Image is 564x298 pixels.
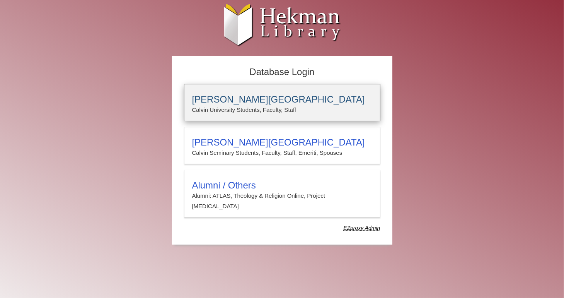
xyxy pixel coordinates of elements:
dfn: Use Alumni login [343,225,380,231]
h2: Database Login [180,64,384,80]
p: Calvin University Students, Faculty, Staff [192,105,372,115]
a: [PERSON_NAME][GEOGRAPHIC_DATA]Calvin University Students, Faculty, Staff [184,84,380,121]
a: [PERSON_NAME][GEOGRAPHIC_DATA]Calvin Seminary Students, Faculty, Staff, Emeriti, Spouses [184,127,380,164]
summary: Alumni / OthersAlumni: ATLAS, Theology & Religion Online, Project [MEDICAL_DATA] [192,180,372,211]
h3: [PERSON_NAME][GEOGRAPHIC_DATA] [192,94,372,105]
h3: [PERSON_NAME][GEOGRAPHIC_DATA] [192,137,372,148]
p: Calvin Seminary Students, Faculty, Staff, Emeriti, Spouses [192,148,372,158]
h3: Alumni / Others [192,180,372,191]
p: Alumni: ATLAS, Theology & Religion Online, Project [MEDICAL_DATA] [192,191,372,211]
